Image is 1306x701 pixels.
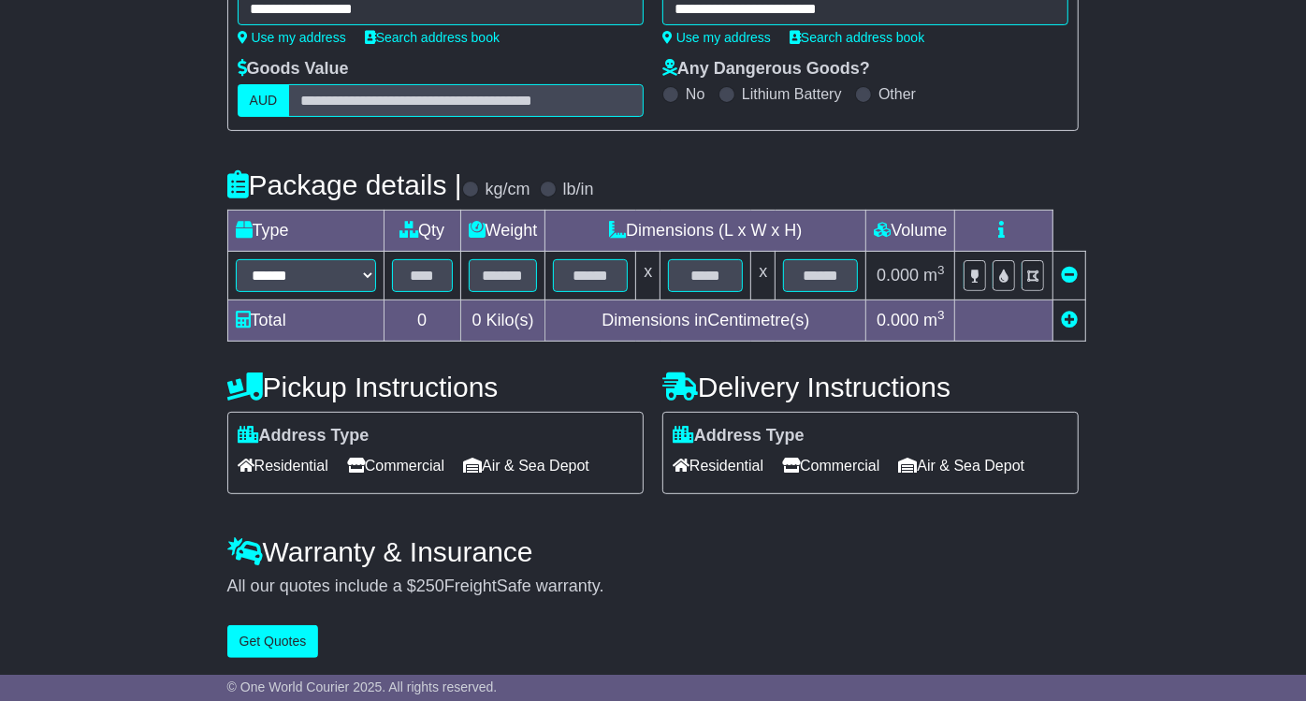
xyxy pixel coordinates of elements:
span: © One World Courier 2025. All rights reserved. [227,679,498,694]
h4: Warranty & Insurance [227,536,1080,567]
td: Weight [460,211,545,252]
span: Air & Sea Depot [899,451,1025,480]
span: 0.000 [877,311,919,329]
label: Any Dangerous Goods? [662,59,870,80]
td: Dimensions in Centimetre(s) [545,300,866,342]
span: 0 [472,311,481,329]
td: Dimensions (L x W x H) [545,211,866,252]
a: Use my address [238,30,346,45]
h4: Delivery Instructions [662,372,1079,402]
span: Residential [673,451,763,480]
label: Address Type [238,426,370,446]
span: 250 [416,577,444,595]
label: kg/cm [486,180,530,200]
a: Add new item [1061,311,1078,329]
td: Qty [384,211,460,252]
td: Total [227,300,384,342]
label: Goods Value [238,59,349,80]
td: x [636,252,660,300]
td: Kilo(s) [460,300,545,342]
h4: Package details | [227,169,462,200]
label: lb/in [563,180,594,200]
span: Commercial [782,451,879,480]
h4: Pickup Instructions [227,372,644,402]
label: AUD [238,84,290,117]
td: x [751,252,776,300]
span: m [923,266,945,285]
label: Address Type [673,426,805,446]
button: Get Quotes [227,625,319,658]
sup: 3 [937,308,945,322]
label: Lithium Battery [742,85,842,103]
sup: 3 [937,263,945,277]
td: Volume [866,211,955,252]
span: Air & Sea Depot [463,451,589,480]
td: 0 [384,300,460,342]
span: m [923,311,945,329]
label: Other [878,85,916,103]
a: Use my address [662,30,771,45]
span: Residential [238,451,328,480]
td: Type [227,211,384,252]
span: Commercial [347,451,444,480]
span: 0.000 [877,266,919,285]
a: Search address book [790,30,924,45]
label: No [686,85,704,103]
div: All our quotes include a $ FreightSafe warranty. [227,577,1080,597]
a: Remove this item [1061,266,1078,285]
a: Search address book [365,30,500,45]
